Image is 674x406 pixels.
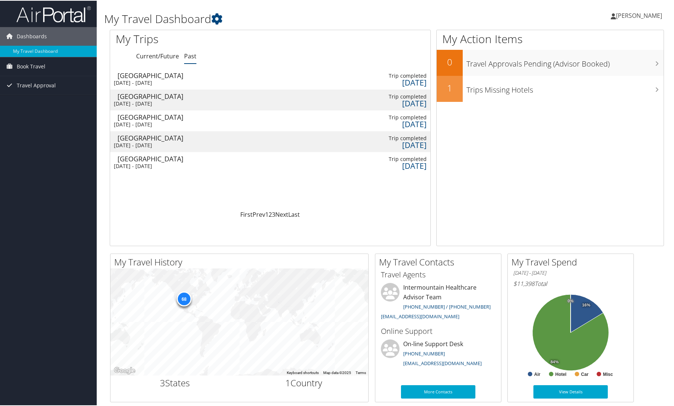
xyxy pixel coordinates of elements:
div: 68 [176,291,191,306]
a: Next [275,210,288,218]
h1: My Action Items [437,30,664,46]
img: airportal-logo.png [16,5,91,22]
h3: Travel Approvals Pending (Advisor Booked) [466,54,664,68]
li: On-line Support Desk [377,339,499,369]
a: First [240,210,253,218]
tspan: 16% [582,302,590,307]
a: Current/Future [136,51,179,59]
text: Misc [603,371,613,376]
div: Trip completed [360,93,427,99]
h1: My Travel Dashboard [104,10,481,26]
a: 3 [272,210,275,218]
div: [DATE] - [DATE] [114,120,308,127]
a: Open this area in Google Maps (opens a new window) [112,365,137,375]
h2: 1 [437,81,463,94]
h2: States [116,376,234,389]
h3: Trips Missing Hotels [466,80,664,94]
div: [DATE] [360,99,427,106]
span: Book Travel [17,57,45,75]
span: Map data ©2025 [323,370,351,374]
li: Intermountain Healthcare Advisor Team [377,282,499,322]
a: [PHONE_NUMBER] / [PHONE_NUMBER] [403,303,491,309]
text: Car [581,371,588,376]
a: 0Travel Approvals Pending (Advisor Booked) [437,49,664,75]
span: $11,398 [513,279,535,287]
a: [PHONE_NUMBER] [403,349,445,356]
a: Terms (opens in new tab) [356,370,366,374]
h2: 0 [437,55,463,68]
a: Last [288,210,300,218]
div: [DATE] - [DATE] [114,100,308,106]
div: [DATE] - [DATE] [114,162,308,169]
a: [PERSON_NAME] [611,4,670,26]
a: Past [184,51,196,59]
div: [GEOGRAPHIC_DATA] [118,155,311,161]
a: View Details [533,384,608,398]
img: Google [112,365,137,375]
h6: Total [513,279,628,287]
a: More Contacts [401,384,475,398]
a: 1 [265,210,269,218]
div: Trip completed [360,134,427,141]
a: [EMAIL_ADDRESS][DOMAIN_NAME] [403,359,482,366]
div: Trip completed [360,113,427,120]
div: [GEOGRAPHIC_DATA] [118,92,311,99]
div: [GEOGRAPHIC_DATA] [118,71,311,78]
h2: My Travel Contacts [379,255,501,268]
span: Dashboards [17,26,47,45]
div: [DATE] [360,120,427,127]
h1: My Trips [116,30,291,46]
a: 1Trips Missing Hotels [437,75,664,101]
span: 1 [285,376,291,388]
button: Keyboard shortcuts [287,370,319,375]
h3: Online Support [381,325,495,336]
span: [PERSON_NAME] [616,11,662,19]
div: [DATE] - [DATE] [114,141,308,148]
a: [EMAIL_ADDRESS][DOMAIN_NAME] [381,312,459,319]
h3: Travel Agents [381,269,495,279]
a: 2 [269,210,272,218]
text: Air [534,371,540,376]
h2: My Travel History [114,255,368,268]
div: [GEOGRAPHIC_DATA] [118,134,311,141]
tspan: 84% [551,359,559,364]
tspan: 0% [568,298,574,303]
div: [DATE] [360,141,427,148]
div: Trip completed [360,155,427,162]
h6: [DATE] - [DATE] [513,269,628,276]
text: Hotel [555,371,567,376]
h2: Country [245,376,363,389]
div: [DATE] - [DATE] [114,79,308,86]
div: Trip completed [360,72,427,78]
span: 3 [160,376,165,388]
h2: My Travel Spend [511,255,633,268]
div: [GEOGRAPHIC_DATA] [118,113,311,120]
a: Prev [253,210,265,218]
div: [DATE] [360,162,427,168]
span: Travel Approval [17,75,56,94]
div: [DATE] [360,78,427,85]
